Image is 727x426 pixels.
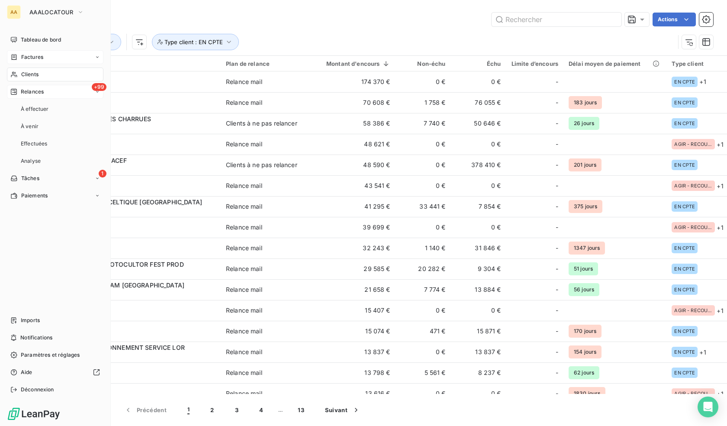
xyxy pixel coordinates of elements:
[451,134,506,155] td: 0 €
[60,281,184,289] span: COL2913 SEP TRAM [GEOGRAPHIC_DATA]
[556,285,558,294] span: -
[311,321,396,342] td: 15 074 €
[60,344,185,351] span: DEFENSE ENVIRONNEMENT SERVICE LOR
[21,316,40,324] span: Imports
[569,158,602,171] span: 201 jours
[674,204,695,209] span: EN CPTE
[699,348,706,357] span: + 1
[451,217,506,238] td: 0 €
[60,310,216,319] span: 0240940
[21,368,32,376] span: Aide
[311,92,396,113] td: 70 608 €
[451,342,506,362] td: 13 837 €
[249,401,273,419] button: 4
[451,300,506,321] td: 0 €
[226,119,297,128] div: Clients à ne pas relancer
[396,71,451,92] td: 0 €
[311,113,396,134] td: 58 386 €
[396,217,451,238] td: 0 €
[396,238,451,258] td: 1 140 €
[451,362,506,383] td: 8 237 €
[717,181,723,190] span: + 1
[569,242,605,255] span: 1347 jours
[311,342,396,362] td: 13 837 €
[717,389,723,398] span: + 1
[569,117,599,130] span: 26 jours
[21,174,39,182] span: Tâches
[226,140,262,148] div: Relance mail
[674,225,712,230] span: AGIR - RECOUVREMENT
[451,383,506,404] td: 0 €
[311,300,396,321] td: 15 407 €
[60,227,216,236] span: 200270413
[60,331,216,340] span: 0210533
[311,279,396,300] td: 21 658 €
[273,403,287,417] span: …
[674,142,712,147] span: AGIR - RECOUVREMENT
[21,140,48,148] span: Effectuées
[396,258,451,279] td: 20 282 €
[311,217,396,238] td: 39 699 €
[226,60,306,67] div: Plan de relance
[569,325,602,338] span: 170 jours
[451,155,506,175] td: 378 410 €
[226,389,262,398] div: Relance mail
[311,196,396,217] td: 41 295 €
[674,329,695,334] span: EN CPTE
[401,60,446,67] div: Non-échu
[226,77,262,86] div: Relance mail
[7,5,21,19] div: AA
[717,140,723,149] span: + 1
[674,162,695,168] span: EN CPTE
[60,394,216,402] span: 0271130
[674,287,695,292] span: EN CPTE
[311,238,396,258] td: 32 243 €
[396,134,451,155] td: 0 €
[60,165,216,174] span: 0230802
[311,258,396,279] td: 29 585 €
[20,334,52,342] span: Notifications
[674,370,695,375] span: EN CPTE
[674,183,712,188] span: AGIR - RECOUVREMENT
[396,383,451,404] td: 0 €
[396,92,451,113] td: 1 758 €
[451,71,506,92] td: 0 €
[569,366,599,379] span: 62 jours
[226,348,262,356] div: Relance mail
[99,170,106,177] span: 1
[92,83,106,91] span: +99
[569,96,602,109] span: 183 jours
[396,362,451,383] td: 5 561 €
[311,383,396,404] td: 13 616 €
[60,248,216,257] span: 1119143
[60,290,216,298] span: 0240421
[569,283,599,296] span: 56 jours
[60,144,216,153] span: 0230616
[674,308,712,313] span: AGIR - RECOUVREMENT
[226,202,262,211] div: Relance mail
[225,401,249,419] button: 3
[556,223,558,232] span: -
[226,368,262,377] div: Relance mail
[226,265,262,273] div: Relance mail
[569,200,602,213] span: 375 jours
[226,161,297,169] div: Clients à ne pas relancer
[226,244,262,252] div: Relance mail
[21,123,39,130] span: À venir
[556,389,558,398] span: -
[556,77,558,86] span: -
[556,98,558,107] span: -
[674,79,695,84] span: EN CPTE
[21,157,41,165] span: Analyse
[21,351,80,359] span: Paramètres et réglages
[451,238,506,258] td: 31 846 €
[674,349,695,355] span: EN CPTE
[152,34,239,50] button: Type client : EN CPTE
[672,60,723,67] div: Type client
[556,265,558,273] span: -
[311,175,396,196] td: 43 541 €
[511,60,558,67] div: Limite d’encours
[21,71,39,78] span: Clients
[60,103,216,111] span: 0210504
[698,397,718,417] div: Open Intercom Messenger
